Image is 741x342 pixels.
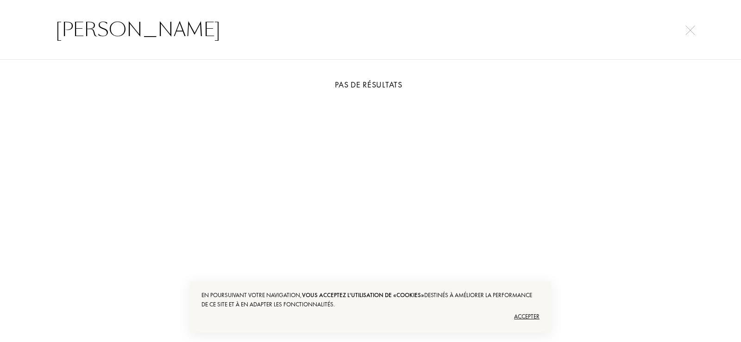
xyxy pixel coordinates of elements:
[685,25,695,35] img: cross.svg
[37,16,704,44] input: Rechercher
[201,309,540,324] div: Accepter
[46,78,695,91] div: Pas de résultats
[201,291,540,309] div: En poursuivant votre navigation, destinés à améliorer la performance de ce site et à en adapter l...
[302,291,424,299] span: vous acceptez l'utilisation de «cookies»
